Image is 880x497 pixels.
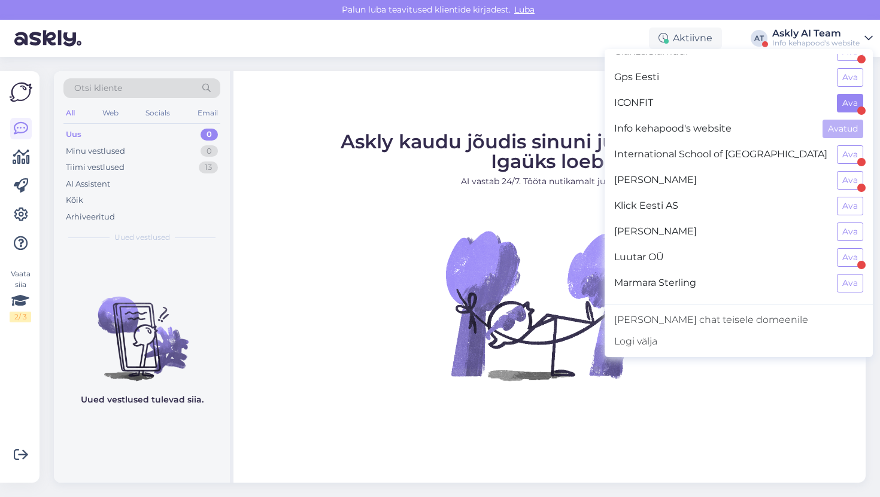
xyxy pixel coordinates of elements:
[614,248,827,267] span: Luutar OÜ
[614,120,813,138] span: Info kehapood's website
[649,28,722,49] div: Aktiivne
[66,145,125,157] div: Minu vestlused
[341,175,758,188] p: AI vastab 24/7. Tööta nutikamalt juba täna.
[143,105,172,121] div: Socials
[66,161,125,173] div: Tiimi vestlused
[614,197,827,215] span: Klick Eesti AS
[114,232,170,243] span: Uued vestlused
[772,38,860,48] div: Info kehapood's website
[10,269,31,322] div: Vaata siia
[201,145,218,157] div: 0
[605,331,873,352] div: Logi välja
[837,145,863,164] button: Ava
[751,30,767,47] div: AT
[341,130,758,173] span: Askly kaudu jõudis sinuni juba klienti. Igaüks loeb.
[614,145,827,164] span: International School of [GEOGRAPHIC_DATA]
[614,68,827,87] span: Gps Eesti
[837,94,863,112] button: Ava
[66,178,110,190] div: AI Assistent
[614,274,827,292] span: Marmara Sterling
[66,194,83,206] div: Kõik
[442,197,657,413] img: No Chat active
[199,161,218,173] div: 13
[837,222,863,241] button: Ava
[614,171,827,190] span: [PERSON_NAME]
[195,105,220,121] div: Email
[772,29,860,38] div: Askly AI Team
[10,81,32,103] img: Askly Logo
[201,129,218,141] div: 0
[837,274,863,292] button: Ava
[63,105,77,121] div: All
[772,29,873,48] a: Askly AI TeamInfo kehapood's website
[81,394,204,406] p: Uued vestlused tulevad siia.
[100,105,121,121] div: Web
[837,248,863,267] button: Ava
[614,222,827,241] span: [PERSON_NAME]
[10,312,31,322] div: 2 / 3
[54,275,230,383] img: No chats
[837,68,863,87] button: Ava
[66,129,81,141] div: Uus
[837,197,863,215] button: Ava
[511,4,538,15] span: Luba
[605,309,873,331] a: [PERSON_NAME] chat teisele domeenile
[74,82,122,94] span: Otsi kliente
[823,120,863,138] button: Avatud
[614,94,827,112] span: ICONFIT
[837,171,863,190] button: Ava
[66,211,115,223] div: Arhiveeritud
